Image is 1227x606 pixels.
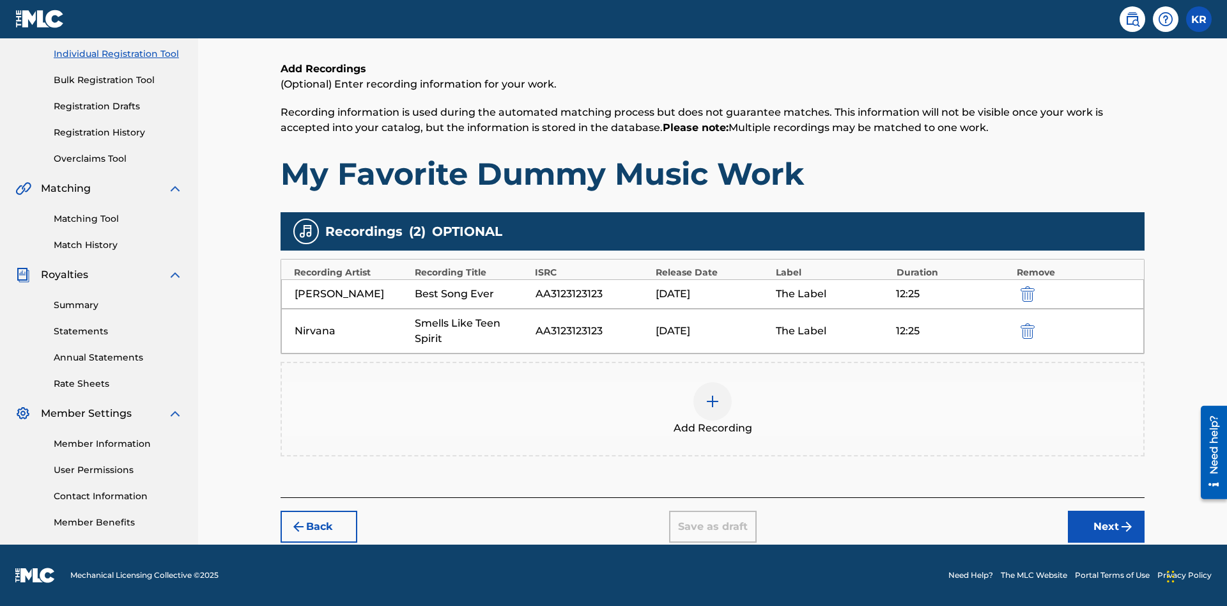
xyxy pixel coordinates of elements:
div: Drag [1167,557,1175,596]
img: logo [15,568,55,583]
div: Smells Like Teen Spirit [415,316,529,346]
img: search [1125,12,1140,27]
iframe: Resource Center [1191,401,1227,506]
img: 12a2ab48e56ec057fbd8.svg [1021,323,1035,339]
a: Public Search [1120,6,1145,32]
img: add [705,394,720,409]
button: Back [281,511,357,543]
img: recording [298,224,314,239]
div: Remove [1017,266,1131,279]
a: Member Information [54,437,183,451]
a: User Permissions [54,463,183,477]
a: Matching Tool [54,212,183,226]
div: Label [776,266,890,279]
a: Individual Registration Tool [54,47,183,61]
span: Mechanical Licensing Collective © 2025 [70,570,219,581]
span: OPTIONAL [432,222,502,241]
span: Matching [41,181,91,196]
img: f7272a7cc735f4ea7f67.svg [1119,519,1134,534]
a: Summary [54,299,183,312]
div: Duration [897,266,1011,279]
a: Overclaims Tool [54,152,183,166]
a: Registration Drafts [54,100,183,113]
a: Contact Information [54,490,183,503]
div: The Label [776,286,890,302]
div: AA3123123123 [536,286,649,302]
span: ( 2 ) [409,222,426,241]
img: expand [167,406,183,421]
span: (Optional) Enter recording information for your work. [281,78,557,90]
div: 12:25 [896,323,1010,339]
div: Recording Artist [294,266,408,279]
div: Release Date [656,266,770,279]
img: help [1158,12,1173,27]
img: Member Settings [15,406,31,421]
div: User Menu [1186,6,1212,32]
img: MLC Logo [15,10,65,28]
button: Next [1068,511,1145,543]
img: expand [167,267,183,283]
div: AA3123123123 [536,323,649,339]
a: Match History [54,238,183,252]
a: The MLC Website [1001,570,1067,581]
img: Royalties [15,267,31,283]
a: Registration History [54,126,183,139]
div: Best Song Ever [415,286,529,302]
div: Recording Title [415,266,529,279]
span: Add Recording [674,421,752,436]
a: Bulk Registration Tool [54,74,183,87]
span: Recordings [325,222,403,241]
div: [PERSON_NAME] [295,286,408,302]
img: expand [167,181,183,196]
strong: Please note: [663,121,729,134]
span: Royalties [41,267,88,283]
img: 12a2ab48e56ec057fbd8.svg [1021,286,1035,302]
img: 7ee5dd4eb1f8a8e3ef2f.svg [291,519,306,534]
div: [DATE] [656,323,769,339]
a: Annual Statements [54,351,183,364]
div: Nirvana [295,323,408,339]
div: [DATE] [656,286,769,302]
a: Privacy Policy [1157,570,1212,581]
div: ISRC [535,266,649,279]
span: Recording information is used during the automated matching process but does not guarantee matche... [281,106,1103,134]
img: Matching [15,181,31,196]
span: Member Settings [41,406,132,421]
h1: My Favorite Dummy Music Work [281,155,1145,193]
a: Rate Sheets [54,377,183,391]
div: 12:25 [896,286,1010,302]
a: Member Benefits [54,516,183,529]
div: The Label [776,323,890,339]
div: Help [1153,6,1178,32]
a: Need Help? [948,570,993,581]
a: Statements [54,325,183,338]
h6: Add Recordings [281,61,1145,77]
a: Portal Terms of Use [1075,570,1150,581]
iframe: Chat Widget [1163,545,1227,606]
